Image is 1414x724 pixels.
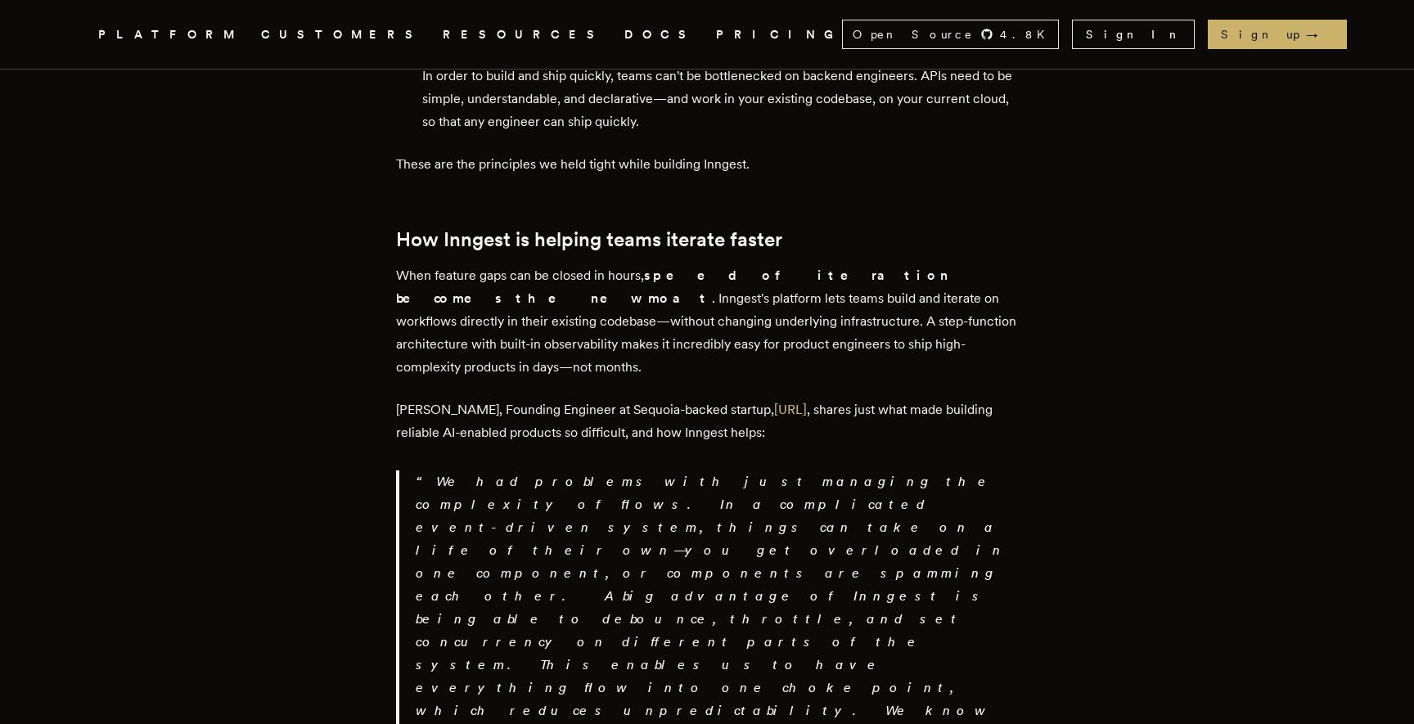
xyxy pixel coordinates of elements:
[1000,26,1055,43] span: 4.8 K
[396,398,1018,444] p: [PERSON_NAME], Founding Engineer at Sequoia-backed startup, , shares just what made building reli...
[624,25,696,45] a: DOCS
[1208,20,1347,49] a: Sign up
[396,153,1018,176] p: These are the principles we held tight while building Inngest.
[396,268,949,306] strong: speed of iteration becomes the new moat
[261,25,423,45] a: CUSTOMERS
[1072,20,1195,49] a: Sign In
[1306,26,1334,43] span: →
[853,26,974,43] span: Open Source
[98,25,241,45] button: PLATFORM
[396,228,1018,251] h2: How Inngest is helping teams iterate faster
[716,25,842,45] a: PRICING
[422,65,1018,133] p: In order to build and ship quickly, teams can't be bottlenecked on backend engineers. APIs need t...
[443,25,605,45] button: RESOURCES
[774,402,807,417] a: [URL]
[396,264,1018,379] p: When feature gaps can be closed in hours, . Inngest's platform lets teams build and iterate on wo...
